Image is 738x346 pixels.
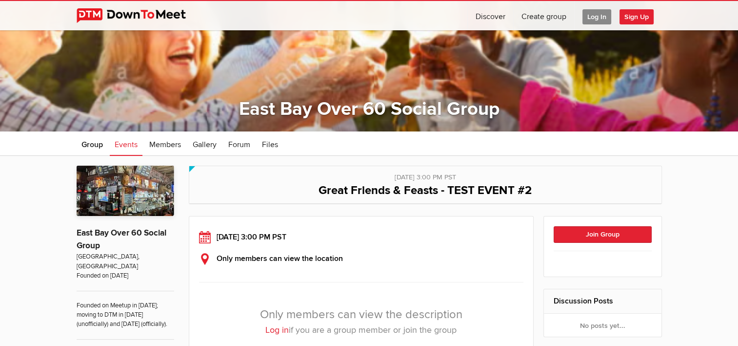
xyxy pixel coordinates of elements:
[77,252,174,271] span: [GEOGRAPHIC_DATA], [GEOGRAPHIC_DATA]
[544,314,661,337] div: No posts yet...
[188,131,221,156] a: Gallery
[115,140,138,150] span: Events
[77,131,108,156] a: Group
[77,291,174,329] span: Founded on Meetup in [DATE]; moving to DTM in [DATE] (unofficially) and [DATE] (officially).
[257,131,283,156] a: Files
[217,254,343,263] b: Only members can view the location
[81,140,103,150] span: Group
[77,271,174,281] span: Founded on [DATE]
[468,1,513,30] a: Discover
[149,140,181,150] span: Members
[228,140,250,150] span: Forum
[215,324,508,337] p: if you are a group member or join the group
[619,9,654,24] span: Sign Up
[77,166,174,216] img: East Bay Over 60 Social Group
[582,9,611,24] span: Log In
[319,183,532,197] span: Great Friends & Feasts - TEST EVENT #2
[554,226,652,243] button: Join Group
[144,131,186,156] a: Members
[262,140,278,150] span: Files
[110,131,142,156] a: Events
[199,231,524,243] div: [DATE] 3:00 PM PST
[619,1,661,30] a: Sign Up
[554,296,613,306] a: Discussion Posts
[223,131,255,156] a: Forum
[193,140,217,150] span: Gallery
[77,228,166,251] a: East Bay Over 60 Social Group
[265,324,289,335] a: Log in
[239,98,499,120] a: East Bay Over 60 Social Group
[77,8,201,23] img: DownToMeet
[514,1,574,30] a: Create group
[575,1,619,30] a: Log In
[199,166,652,183] div: [DATE] 3:00 PM PST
